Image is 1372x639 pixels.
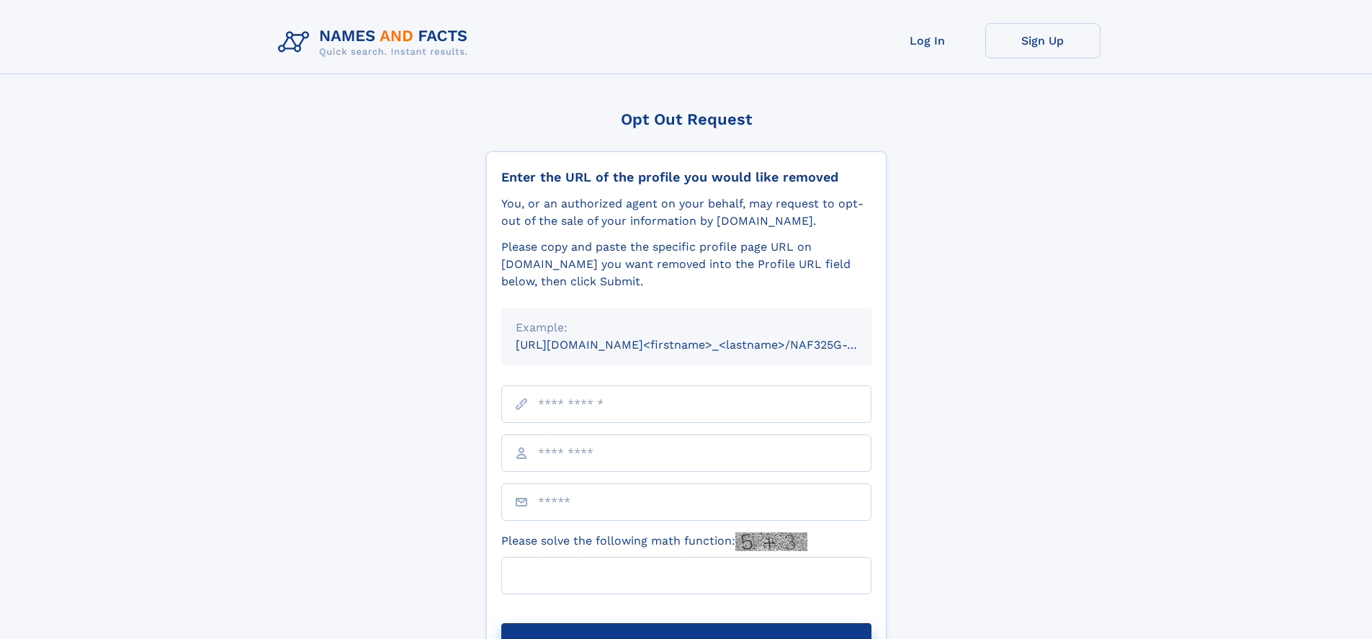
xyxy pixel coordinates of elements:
[501,238,871,290] div: Please copy and paste the specific profile page URL on [DOMAIN_NAME] you want removed into the Pr...
[870,23,985,58] a: Log In
[501,532,807,551] label: Please solve the following math function:
[516,338,899,352] small: [URL][DOMAIN_NAME]<firstname>_<lastname>/NAF325G-xxxxxxxx
[516,319,857,336] div: Example:
[501,195,871,230] div: You, or an authorized agent on your behalf, may request to opt-out of the sale of your informatio...
[272,23,480,62] img: Logo Names and Facts
[486,110,887,128] div: Opt Out Request
[985,23,1100,58] a: Sign Up
[501,169,871,185] div: Enter the URL of the profile you would like removed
